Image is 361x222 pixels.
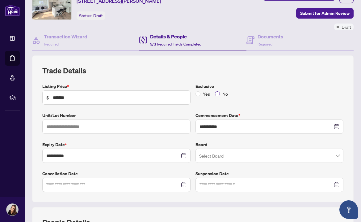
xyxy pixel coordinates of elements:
[150,33,201,40] h4: Details & People
[77,11,105,20] div: Status:
[150,42,201,46] span: 3/3 Required Fields Completed
[195,170,344,177] label: Suspension Date
[6,204,18,215] img: Profile Icon
[195,141,344,148] label: Board
[296,8,354,19] button: Submit for Admin Review
[200,90,212,97] span: Yes
[42,66,343,76] h2: Trade Details
[258,42,272,46] span: Required
[46,94,49,101] span: $
[42,170,191,177] label: Cancellation Date
[44,42,59,46] span: Required
[220,90,230,97] span: No
[195,83,344,90] label: Exclusive
[42,112,191,119] label: Unit/Lot Number
[195,112,344,119] label: Commencement Date
[44,33,87,40] h4: Transaction Wizard
[339,200,358,219] button: Open asap
[258,33,283,40] h4: Documents
[342,24,351,30] span: Draft
[5,5,20,16] img: logo
[42,141,191,148] label: Expiry Date
[42,83,191,90] label: Listing Price
[93,13,103,19] span: Draft
[300,8,350,18] span: Submit for Admin Review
